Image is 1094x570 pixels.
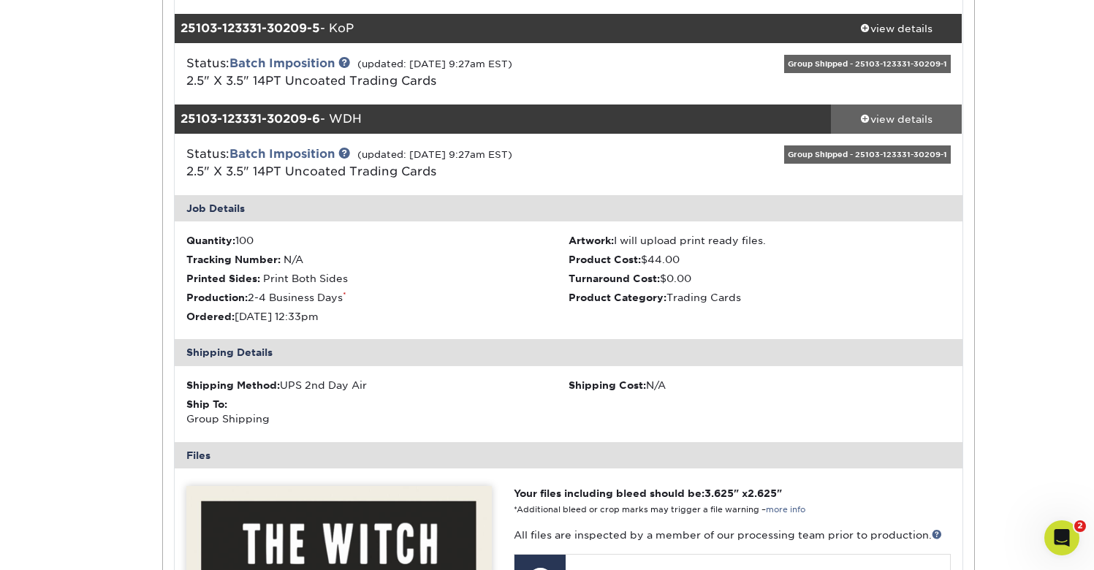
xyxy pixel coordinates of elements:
[175,442,962,468] div: Files
[704,487,734,499] span: 3.625
[569,273,660,284] strong: Turnaround Cost:
[186,164,436,178] a: 2.5" X 3.5" 14PT Uncoated Trading Cards
[186,397,569,427] div: Group Shipping
[175,104,831,134] div: - WDH
[186,233,569,248] li: 100
[175,55,699,90] div: Status:
[569,378,951,392] div: N/A
[186,254,281,265] strong: Tracking Number:
[186,311,235,322] strong: Ordered:
[175,14,831,43] div: - KoP
[186,273,260,284] strong: Printed Sides:
[569,235,614,246] strong: Artwork:
[357,58,512,69] small: (updated: [DATE] 9:27am EST)
[514,505,805,514] small: *Additional bleed or crop marks may trigger a file warning –
[175,339,962,365] div: Shipping Details
[181,21,320,35] strong: 25103-123331-30209-5
[784,55,951,73] div: Group Shipped - 25103-123331-30209-1
[831,21,962,36] div: view details
[831,104,962,134] a: view details
[1044,520,1079,555] iframe: Intercom live chat
[784,145,951,164] div: Group Shipped - 25103-123331-30209-1
[263,273,348,284] span: Print Both Sides
[569,254,641,265] strong: Product Cost:
[831,112,962,126] div: view details
[175,145,699,180] div: Status:
[569,292,666,303] strong: Product Category:
[831,14,962,43] a: view details
[284,254,303,265] span: N/A
[186,309,569,324] li: [DATE] 12:33pm
[569,379,646,391] strong: Shipping Cost:
[229,147,335,161] a: Batch Imposition
[514,487,782,499] strong: Your files including bleed should be: " x "
[186,235,235,246] strong: Quantity:
[186,398,227,410] strong: Ship To:
[1074,520,1086,532] span: 2
[514,528,950,542] p: All files are inspected by a member of our processing team prior to production.
[186,379,280,391] strong: Shipping Method:
[186,290,569,305] li: 2-4 Business Days
[175,195,962,221] div: Job Details
[766,505,805,514] a: more info
[569,290,951,305] li: Trading Cards
[748,487,777,499] span: 2.625
[569,271,951,286] li: $0.00
[186,292,248,303] strong: Production:
[357,149,512,160] small: (updated: [DATE] 9:27am EST)
[569,252,951,267] li: $44.00
[229,56,335,70] a: Batch Imposition
[186,378,569,392] div: UPS 2nd Day Air
[181,112,320,126] strong: 25103-123331-30209-6
[569,233,951,248] li: I will upload print ready files.
[186,74,436,88] a: 2.5" X 3.5" 14PT Uncoated Trading Cards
